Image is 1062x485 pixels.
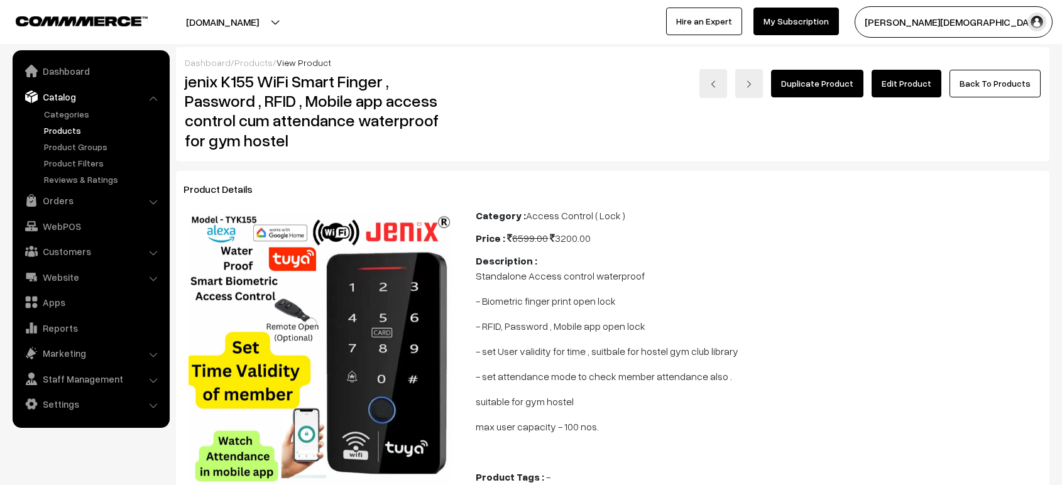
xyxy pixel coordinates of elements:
b: Price : [476,232,505,244]
span: View Product [276,57,331,68]
span: 6599.00 [507,232,548,244]
p: max user capacity - 100 nos. [476,419,1042,434]
a: Apps [16,291,165,313]
a: Reports [16,317,165,339]
button: [DOMAIN_NAME] [142,6,303,38]
a: Edit Product [872,70,941,97]
a: Catalog [16,85,165,108]
a: Products [41,124,165,137]
p: - set attendance mode to check member attendance also . [476,369,1042,384]
img: user [1027,13,1046,31]
a: Hire an Expert [666,8,742,35]
p: - set User validity for time , suitbale for hostel gym club library [476,344,1042,359]
a: Dashboard [185,57,231,68]
a: Product Groups [41,140,165,153]
b: Product Tags : [476,471,544,483]
p: - RFID, Password , Mobile app open lock [476,319,1042,334]
p: Standalone Access control waterproof [476,268,1042,283]
a: Website [16,266,165,288]
a: Marketing [16,342,165,364]
div: 3200.00 [476,231,1042,246]
img: left-arrow.png [709,80,717,88]
a: Settings [16,393,165,415]
a: Duplicate Product [771,70,863,97]
a: Products [234,57,273,68]
p: suitable for gym hostel [476,394,1042,409]
span: Product Details [183,183,268,195]
span: - [546,471,550,483]
div: / / [185,56,1041,69]
img: right-arrow.png [745,80,753,88]
a: Categories [41,107,165,121]
a: COMMMERCE [16,13,126,28]
button: [PERSON_NAME][DEMOGRAPHIC_DATA] [855,6,1053,38]
div: Access Control ( Lock ) [476,208,1042,223]
a: Dashboard [16,60,165,82]
b: Description : [476,254,537,267]
a: Customers [16,240,165,263]
a: Product Filters [41,156,165,170]
b: Category : [476,209,526,222]
a: Orders [16,189,165,212]
a: My Subscription [753,8,839,35]
h2: jenix K155 WiFi Smart Finger , Password , RFID , Mobile app access control cum attendance waterpr... [185,72,457,150]
a: Staff Management [16,368,165,390]
a: WebPOS [16,215,165,237]
a: Back To Products [950,70,1041,97]
p: - Biometric finger print open lock [476,293,1042,308]
img: COMMMERCE [16,16,148,26]
a: Reviews & Ratings [41,173,165,186]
